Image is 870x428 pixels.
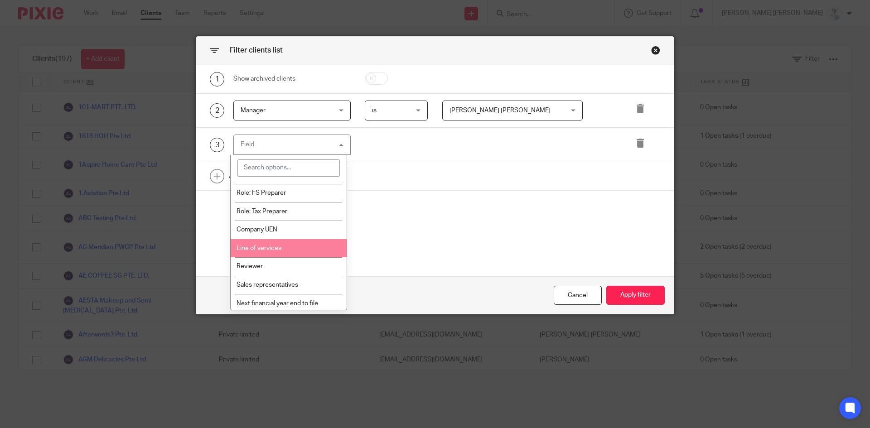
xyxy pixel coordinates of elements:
span: Company UEN [237,226,277,233]
div: Close this dialog window [554,286,602,305]
span: Reviewer [237,263,263,269]
span: [PERSON_NAME] [PERSON_NAME] [449,107,551,114]
span: Role: Tax Preparer [237,208,287,215]
span: Sales representatives [237,282,298,288]
div: Close this dialog window [651,46,660,55]
div: Show archived clients [233,74,351,83]
span: Manager [241,107,266,114]
input: Search options... [237,159,340,177]
span: Filter clients list [230,47,283,54]
div: 2 [210,103,224,118]
span: Next financial year end to file [237,300,318,307]
span: Role: FS Preparer [237,190,286,196]
div: Field [241,141,254,148]
span: is [372,107,377,114]
div: 3 [210,138,224,152]
button: Apply filter [606,286,665,305]
div: 1 [210,72,224,87]
span: Line of services [237,245,281,251]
